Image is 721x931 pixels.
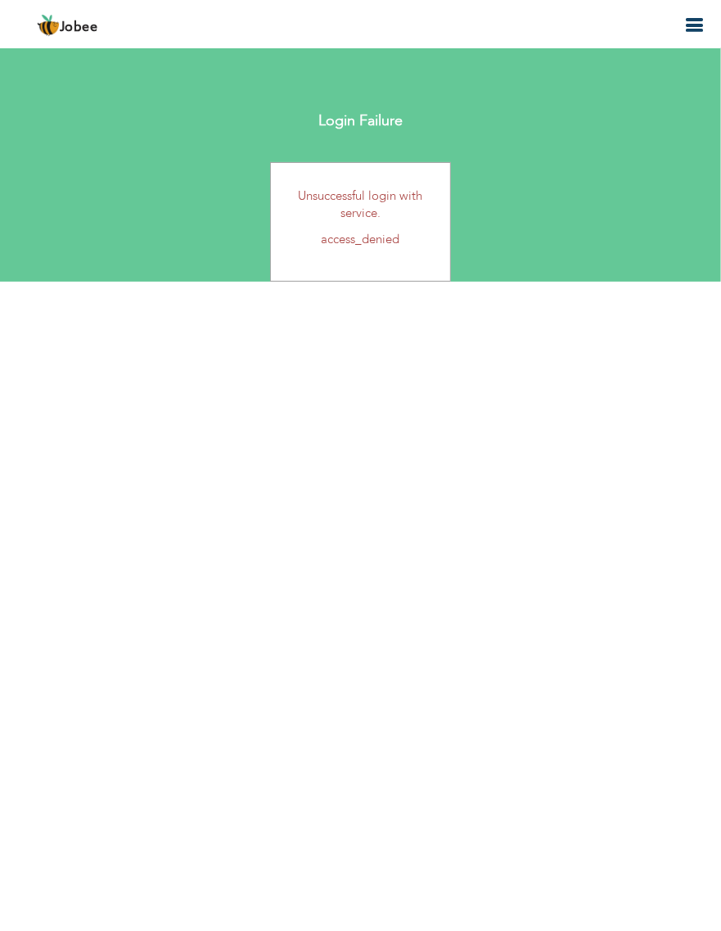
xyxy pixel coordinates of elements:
[37,14,60,37] img: jobee.io
[318,111,403,131] strong: Login Failure
[37,14,98,37] a: Jobee
[60,21,98,34] span: Jobee
[283,188,437,223] p: Unsuccessful login with service.
[283,231,437,248] p: access_denied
